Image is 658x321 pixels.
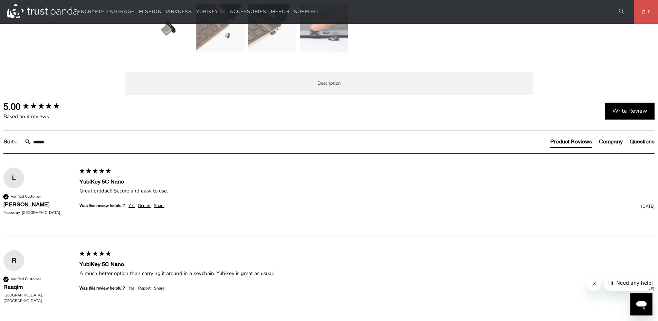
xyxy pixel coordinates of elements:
img: Trust Panda Australia [7,4,78,18]
img: YubiKey 5C Nano - Trust Panda [144,4,193,53]
div: Verified Customer [11,276,41,282]
div: 5 star rating [79,168,112,176]
img: YubiKey 5C Nano - Trust Panda [196,4,245,53]
a: Merch [271,4,289,20]
img: YubiKey 5C Nano - Trust Panda [248,4,296,53]
div: Company [599,138,623,145]
div: R [3,255,24,266]
div: Sort [3,138,19,145]
div: Report [138,285,151,291]
input: Search [22,135,78,149]
div: 5 star rating [79,250,112,258]
div: Based on 4 reviews [3,113,76,120]
div: YubiKey 5C Nano [79,261,655,268]
span: Support [294,8,319,15]
a: Encrypted Storage [78,4,134,20]
div: Yes [128,285,135,291]
div: Was this review helpful? [79,203,125,209]
a: Accessories [230,4,266,20]
iframe: Button to launch messaging window [630,293,652,315]
div: YubiKey 5C Nano [79,178,655,186]
div: 5.00 [3,101,20,113]
span: Mission Darkness [139,8,192,15]
div: Great product! Secure and easy to use. [79,187,655,195]
div: Report [138,203,151,209]
label: Description [125,72,533,95]
div: Verified Customer [11,194,41,199]
summary: YubiKey [196,4,225,20]
div: [DATE] [168,204,655,209]
div: Share [154,203,164,209]
span: Hi. Need any help? [4,5,50,10]
span: 0 [645,8,651,16]
div: Footscray, [GEOGRAPHIC_DATA] [3,210,62,215]
iframe: Message from company [604,275,652,291]
div: Overall product rating out of 5: 5.00 [3,101,76,113]
div: Write Review [605,103,655,120]
span: YubiKey [196,8,218,15]
span: Merch [271,8,289,15]
span: Encrypted Storage [78,8,134,15]
div: Raaqim [3,283,62,291]
div: Yes [128,203,135,209]
img: YubiKey 5C Nano - Trust Panda [300,4,348,53]
a: Mission Darkness [139,4,192,20]
a: Support [294,4,319,20]
div: [DATE] [168,286,655,292]
div: Reviews Tabs [550,138,655,152]
div: Was this review helpful? [79,285,125,291]
div: A much better option than carrying it around in a keychain. Yubikey is great as usual. [79,270,655,277]
iframe: Close message [588,277,601,291]
nav: Translation missing: en.navigation.header.main_nav [78,4,319,20]
span: Accessories [230,8,266,15]
div: Product Reviews [550,138,592,145]
div: Share [154,285,164,291]
div: L [3,173,24,183]
div: Questions [630,138,655,145]
div: [GEOGRAPHIC_DATA], [GEOGRAPHIC_DATA] [3,293,62,303]
div: 5.00 star rating [22,102,60,111]
div: [PERSON_NAME] [3,201,62,208]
